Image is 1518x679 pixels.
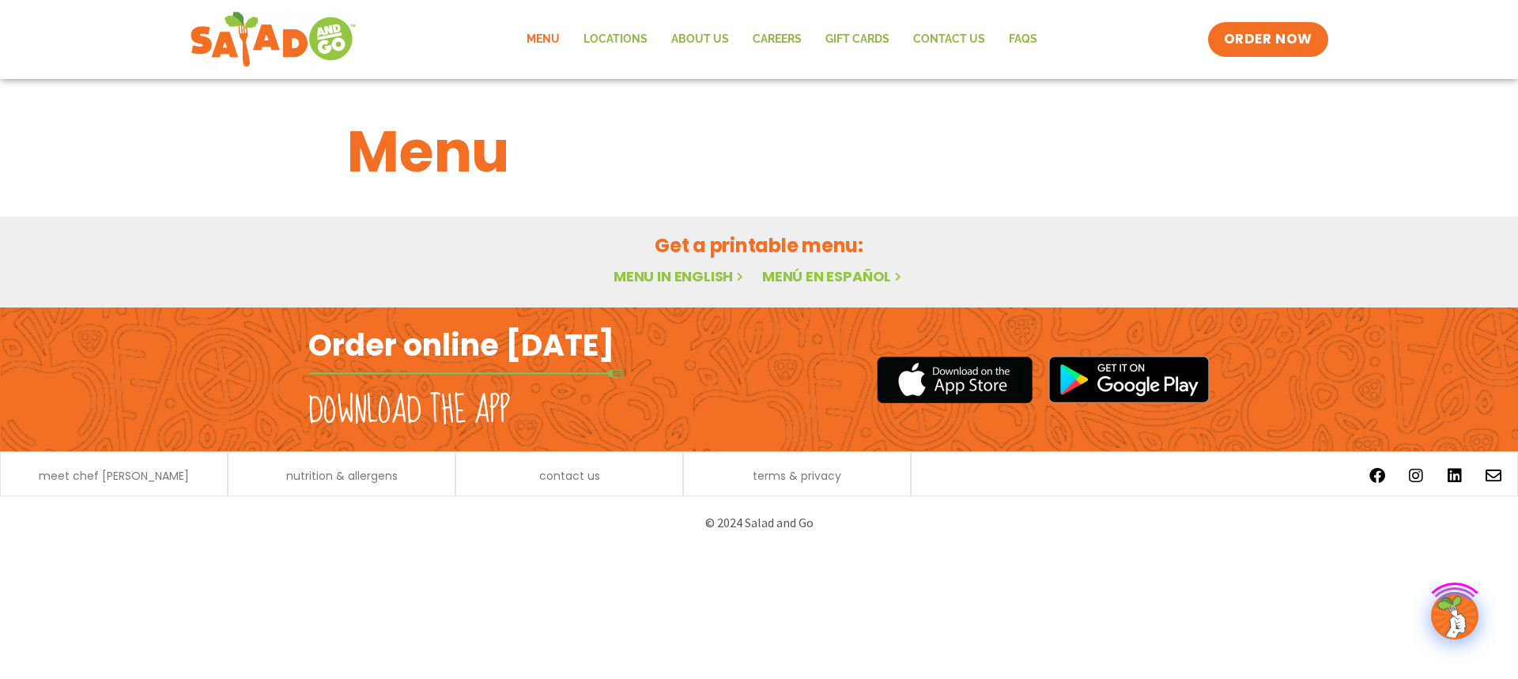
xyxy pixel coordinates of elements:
[316,512,1202,534] p: © 2024 Salad and Go
[614,266,746,286] a: Menu in English
[190,8,357,71] img: new-SAG-logo-768×292
[762,266,904,286] a: Menú en español
[1048,356,1210,403] img: google_play
[1208,22,1328,57] a: ORDER NOW
[814,21,901,58] a: GIFT CARDS
[997,21,1049,58] a: FAQs
[1224,30,1312,49] span: ORDER NOW
[308,369,625,378] img: fork
[347,109,1171,194] h1: Menu
[539,470,600,481] a: contact us
[515,21,572,58] a: Menu
[753,470,841,481] a: terms & privacy
[901,21,997,58] a: Contact Us
[347,232,1171,259] h2: Get a printable menu:
[308,326,614,364] h2: Order online [DATE]
[308,389,510,433] h2: Download the app
[877,354,1033,406] img: appstore
[515,21,1049,58] nav: Menu
[659,21,741,58] a: About Us
[572,21,659,58] a: Locations
[286,470,398,481] a: nutrition & allergens
[741,21,814,58] a: Careers
[39,470,189,481] a: meet chef [PERSON_NAME]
